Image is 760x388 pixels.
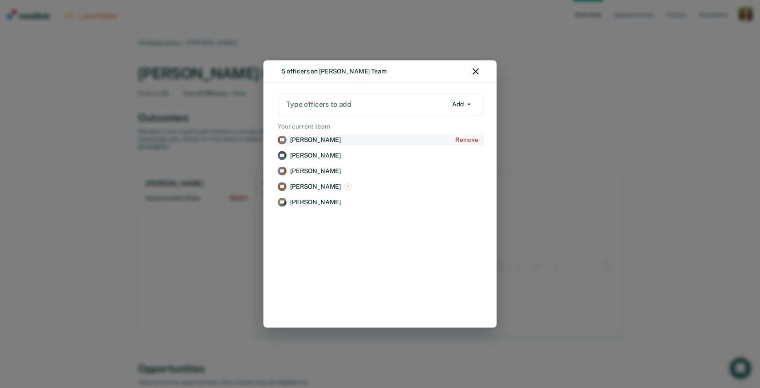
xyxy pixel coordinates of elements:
[290,198,341,206] p: [PERSON_NAME]
[276,134,484,146] a: View supervision staff details for Chuck Baker
[290,152,341,159] p: [PERSON_NAME]
[276,196,484,208] a: View supervision staff details for Dustin Whitaker
[290,167,341,175] p: [PERSON_NAME]
[276,181,484,193] a: View supervision staff details for Tammy Smith
[276,150,484,162] a: View supervision staff details for Tammera Hightower
[448,97,475,111] button: Add
[290,183,341,190] p: [PERSON_NAME]
[276,165,484,177] a: View supervision staff details for Austin Hundertmark
[451,134,482,146] button: Add Chuck Baker to the list of officers to remove from Steven Mullikin's team.
[290,136,341,144] p: [PERSON_NAME]
[344,183,352,190] img: This is an excluded officer
[281,68,387,75] div: 5 officers on [PERSON_NAME] Team
[276,122,484,130] h2: Your current team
